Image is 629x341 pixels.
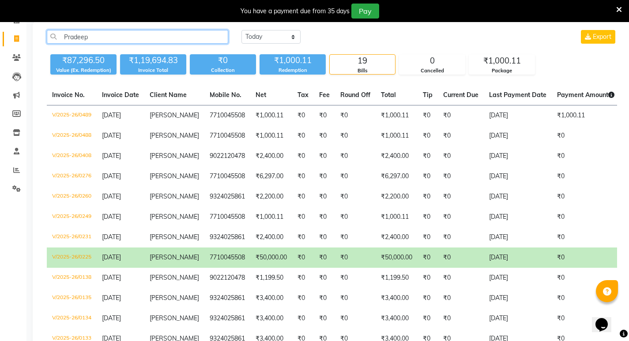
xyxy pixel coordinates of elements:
[484,288,552,308] td: [DATE]
[552,227,620,247] td: ₹0
[314,187,335,207] td: ₹0
[292,288,314,308] td: ₹0
[376,268,418,288] td: ₹1,199.50
[204,126,250,146] td: 7710045508
[376,166,418,187] td: ₹6,297.00
[47,187,97,207] td: V/2025-26/0260
[47,207,97,227] td: V/2025-26/0249
[399,55,465,67] div: 0
[250,268,292,288] td: ₹1,199.50
[376,126,418,146] td: ₹1,000.11
[438,227,484,247] td: ₹0
[250,247,292,268] td: ₹50,000.00
[47,126,97,146] td: V/2025-26/0488
[250,308,292,329] td: ₹3,400.00
[335,288,376,308] td: ₹0
[102,111,121,119] span: [DATE]
[314,247,335,268] td: ₹0
[204,268,250,288] td: 9022120478
[484,166,552,187] td: [DATE]
[150,213,199,221] span: [PERSON_NAME]
[418,207,438,227] td: ₹0
[292,126,314,146] td: ₹0
[47,30,228,44] input: Search by Name/Mobile/Email/Invoice No
[381,91,396,99] span: Total
[423,91,433,99] span: Tip
[204,288,250,308] td: 9324025861
[552,268,620,288] td: ₹0
[319,91,330,99] span: Fee
[335,227,376,247] td: ₹0
[484,308,552,329] td: [DATE]
[298,91,309,99] span: Tax
[552,288,620,308] td: ₹0
[250,146,292,166] td: ₹2,400.00
[260,54,326,67] div: ₹1,000.11
[47,227,97,247] td: V/2025-26/0231
[47,105,97,126] td: V/2025-26/0489
[102,233,121,241] span: [DATE]
[292,207,314,227] td: ₹0
[292,247,314,268] td: ₹0
[399,67,465,75] div: Cancelled
[120,67,186,74] div: Invoice Total
[484,105,552,126] td: [DATE]
[150,172,199,180] span: [PERSON_NAME]
[552,308,620,329] td: ₹0
[47,166,97,187] td: V/2025-26/0276
[557,91,614,99] span: Payment Amount
[204,146,250,166] td: 9022120478
[335,308,376,329] td: ₹0
[102,131,121,139] span: [DATE]
[292,146,314,166] td: ₹0
[50,54,117,67] div: ₹87,296.50
[102,294,121,302] span: [DATE]
[47,268,97,288] td: V/2025-26/0138
[150,192,199,200] span: [PERSON_NAME]
[438,166,484,187] td: ₹0
[314,288,335,308] td: ₹0
[592,306,620,332] iframe: chat widget
[552,126,620,146] td: ₹0
[292,308,314,329] td: ₹0
[418,187,438,207] td: ₹0
[484,146,552,166] td: [DATE]
[418,247,438,268] td: ₹0
[250,207,292,227] td: ₹1,000.11
[335,268,376,288] td: ₹0
[438,126,484,146] td: ₹0
[484,126,552,146] td: [DATE]
[314,146,335,166] td: ₹0
[260,67,326,74] div: Redemption
[552,146,620,166] td: ₹0
[438,247,484,268] td: ₹0
[250,166,292,187] td: ₹6,297.00
[150,152,199,160] span: [PERSON_NAME]
[102,91,139,99] span: Invoice Date
[120,54,186,67] div: ₹1,19,694.83
[376,146,418,166] td: ₹2,400.00
[52,91,85,99] span: Invoice No.
[552,247,620,268] td: ₹0
[418,105,438,126] td: ₹0
[552,105,620,126] td: ₹1,000.11
[484,187,552,207] td: [DATE]
[250,105,292,126] td: ₹1,000.11
[438,187,484,207] td: ₹0
[150,233,199,241] span: [PERSON_NAME]
[102,192,121,200] span: [DATE]
[47,146,97,166] td: V/2025-26/0408
[150,91,187,99] span: Client Name
[484,207,552,227] td: [DATE]
[150,111,199,119] span: [PERSON_NAME]
[438,268,484,288] td: ₹0
[438,146,484,166] td: ₹0
[292,227,314,247] td: ₹0
[484,247,552,268] td: [DATE]
[418,308,438,329] td: ₹0
[102,253,121,261] span: [DATE]
[593,33,611,41] span: Export
[484,268,552,288] td: [DATE]
[335,166,376,187] td: ₹0
[418,126,438,146] td: ₹0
